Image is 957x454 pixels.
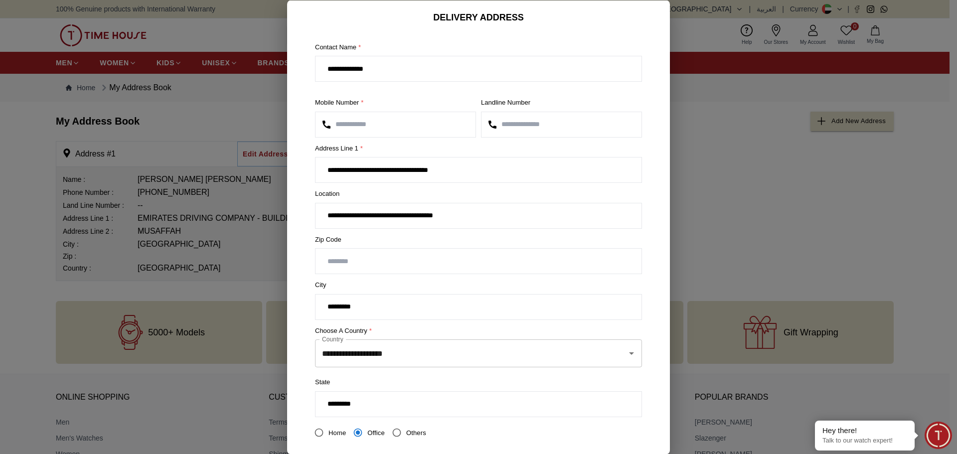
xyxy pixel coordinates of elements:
p: Talk to our watch expert! [822,437,907,445]
label: Choose a country [315,325,642,335]
label: City [315,280,642,290]
label: Contact Name [315,42,642,52]
label: State [315,377,642,387]
span: Others [406,429,426,436]
button: Open [625,346,638,360]
label: Address Line 1 [315,143,642,153]
div: Hey there! [822,426,907,436]
label: Zip Code [315,234,642,244]
label: Location [315,189,642,199]
label: Landline Number [481,98,642,108]
span: Home [328,429,346,436]
div: Chat Widget [925,422,952,449]
span: Office [367,429,385,436]
h6: DELIVERY ADDRESS [307,10,650,24]
label: Country [322,335,343,343]
label: Mobile Number [315,98,476,108]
